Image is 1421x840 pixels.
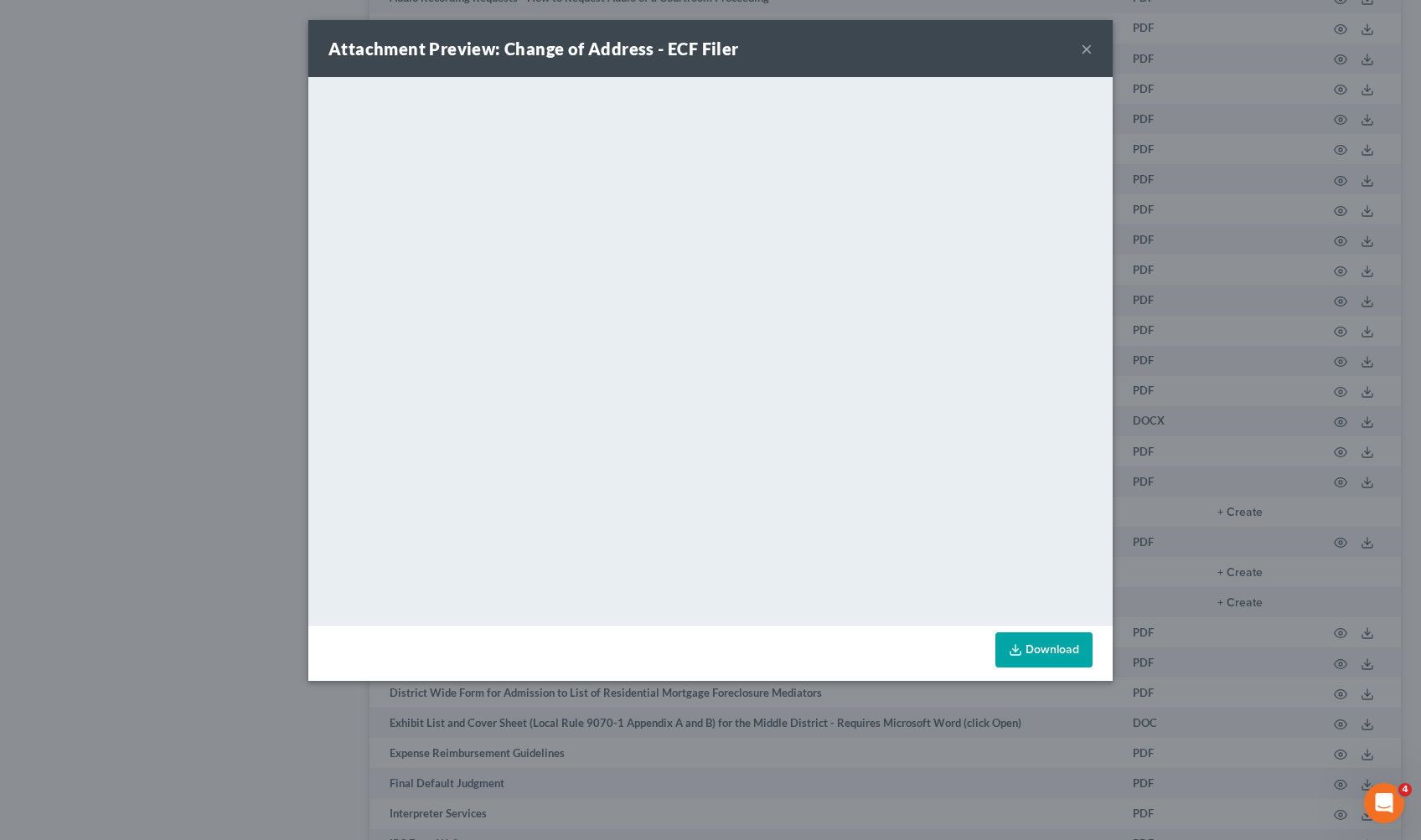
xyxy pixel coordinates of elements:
strong: Attachment Preview: Change of Address - ECF Filer [328,39,739,59]
span: 4 [1398,783,1412,796]
a: Download [995,632,1093,667]
iframe: <object ng-attr-data='[URL][DOMAIN_NAME]' type='application/pdf' width='100%' height='650px'></ob... [308,77,1113,621]
button: × [1081,39,1093,59]
iframe: Intercom live chat [1364,783,1404,823]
